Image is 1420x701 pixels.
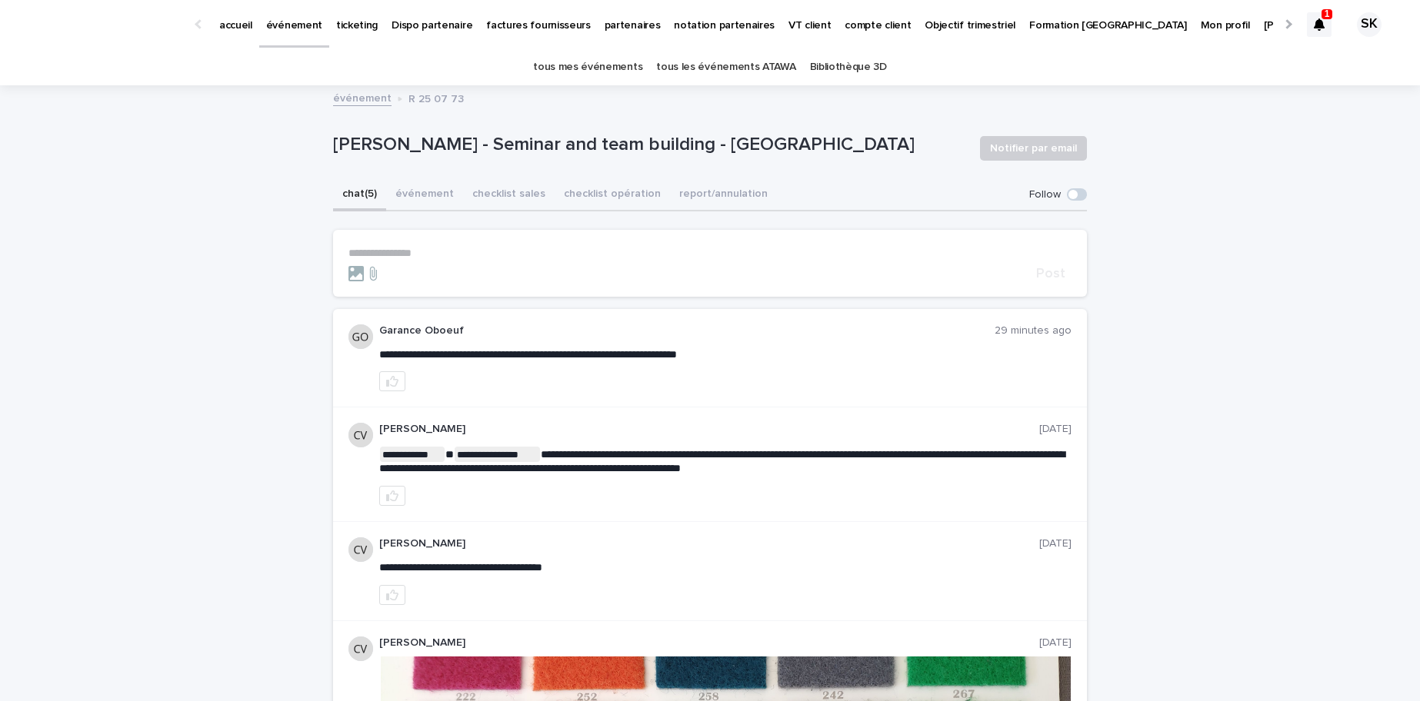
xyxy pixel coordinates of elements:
a: tous les événements ATAWA [656,49,795,85]
p: Follow [1029,188,1061,201]
button: like this post [379,371,405,391]
p: [PERSON_NAME] [379,636,1039,650]
div: SK [1357,12,1382,37]
p: 1 [1325,8,1330,19]
a: Bibliothèque 3D [810,49,887,85]
p: [PERSON_NAME] - Seminar and team building - [GEOGRAPHIC_DATA] [333,134,968,156]
div: 1 [1307,12,1332,37]
a: événement [333,88,392,106]
button: report/annulation [670,179,777,211]
span: Post [1036,267,1065,281]
button: checklist opération [555,179,670,211]
button: like this post [379,585,405,605]
a: tous mes événements [533,49,642,85]
span: Notifier par email [990,141,1077,156]
button: chat (5) [333,179,386,211]
button: événement [386,179,463,211]
button: Post [1030,267,1072,281]
p: [PERSON_NAME] [379,537,1039,550]
button: checklist sales [463,179,555,211]
p: [DATE] [1039,636,1072,650]
p: R 25 07 73 [408,89,464,106]
img: Ls34BcGeRexTGTNfXpUC [31,9,180,40]
button: Notifier par email [980,136,1087,161]
p: 29 minutes ago [995,324,1072,337]
p: [DATE] [1039,537,1072,550]
p: [DATE] [1039,423,1072,436]
p: Garance Oboeuf [379,324,995,337]
p: [PERSON_NAME] [379,423,1039,436]
button: like this post [379,486,405,506]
